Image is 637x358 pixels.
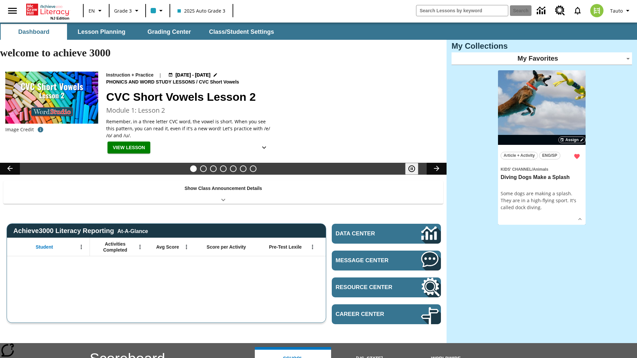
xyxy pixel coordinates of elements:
[575,214,585,224] button: Show Details
[26,3,69,16] a: Home
[13,227,148,235] span: Achieve3000 Literacy Reporting
[34,124,47,136] button: Image credit: TOXIC CAT/Shutterstock
[590,4,603,17] img: avatar image
[76,242,86,252] button: Open Menu
[452,41,632,51] h3: My Collections
[89,7,95,14] span: EN
[167,72,219,79] button: Aug 19 - Aug 19 Choose Dates
[50,16,69,20] span: NJ Edition
[269,244,302,250] span: Pre-Test Lexile
[177,7,225,14] span: 2025 Auto Grade 3
[332,224,441,244] a: Data Center
[542,152,557,159] span: ENG/SP
[3,1,22,21] button: Open side menu
[135,242,145,252] button: Open Menu
[176,72,210,79] span: [DATE] - [DATE]
[199,79,240,86] span: CVC Short Vowels
[1,24,67,40] button: Dashboard
[569,2,586,19] a: Notifications
[184,185,262,192] p: Show Class Announcement Details
[111,5,143,17] button: Grade: Grade 3, Select a grade
[210,165,217,172] button: Slide 3 Remembering Justice O'Connor
[332,251,441,270] a: Message Center
[586,2,607,19] button: Select a new avatar
[501,174,583,181] h3: Diving Dogs Make a Splash
[106,72,154,79] p: Instruction + Practice
[336,311,401,318] span: Career Center
[181,242,191,252] button: Open Menu
[26,2,69,20] div: Home
[107,142,150,154] button: View Lesson
[5,126,34,133] p: Image Credit
[565,137,579,143] span: Assign
[204,24,279,40] button: Class/Student Settings
[250,165,256,172] button: Slide 7 Career Lesson
[405,163,425,175] div: Pause
[5,72,98,124] img: CVC Short Vowels Lesson 2.
[558,137,586,143] button: Assign Choose Dates
[86,5,107,17] button: Language: EN, Select a language
[332,277,441,297] a: Resource Center, Will open in new tab
[532,167,533,172] span: /
[308,242,318,252] button: Open Menu
[498,70,586,225] div: lesson details
[336,257,401,264] span: Message Center
[452,52,632,65] div: My Favorites
[106,118,272,139] p: Remember, in a three letter CVC word, the vowel is short. When you see this pattern, you can read...
[501,190,583,211] div: Some dogs are making a splash. They are in a high-flying sport. It's called dock diving.
[607,5,634,17] button: Profile/Settings
[405,163,418,175] button: Pause
[114,7,132,14] span: Grade 3
[551,2,569,20] a: Resource Center, Will open in new tab
[159,72,162,79] span: |
[336,230,398,237] span: Data Center
[539,152,560,159] button: ENG/SP
[93,241,137,253] span: Activities Completed
[36,244,53,250] span: Student
[68,24,135,40] button: Lesson Planning
[230,165,237,172] button: Slide 5 Cars of the Future?
[501,165,583,173] span: Topic: Kids' Channel/Animals
[416,5,508,16] input: search field
[501,167,532,172] span: Kids' Channel
[533,167,548,172] span: Animals
[207,244,246,250] span: Score per Activity
[190,165,197,172] button: Slide 1 CVC Short Vowels Lesson 2
[220,165,227,172] button: Slide 4 Taking Movies to the X-Dimension
[332,304,441,324] a: Career Center
[533,2,551,20] a: Data Center
[257,142,271,154] button: Show Details
[106,89,439,105] h2: CVC Short Vowels Lesson 2
[336,284,401,291] span: Resource Center
[3,181,443,204] div: Show Class Announcement Details
[504,152,535,159] span: Article + Activity
[148,5,168,17] button: Class color is light blue. Change class color
[106,105,439,115] h3: Module 1: Lesson 2
[117,227,148,234] div: At-A-Glance
[156,244,179,250] span: Avg Score
[136,24,202,40] button: Grading Center
[610,7,623,14] span: Tauto
[240,165,247,172] button: Slide 6 Pre-release lesson
[106,79,196,86] span: Phonics and Word Study Lessons
[427,163,447,175] button: Lesson carousel, Next
[200,165,207,172] button: Slide 2 Dianne Feinstein: A Lifelong Leader
[501,152,538,159] button: Article + Activity
[571,150,583,162] button: Remove from Favorites
[196,79,198,85] span: /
